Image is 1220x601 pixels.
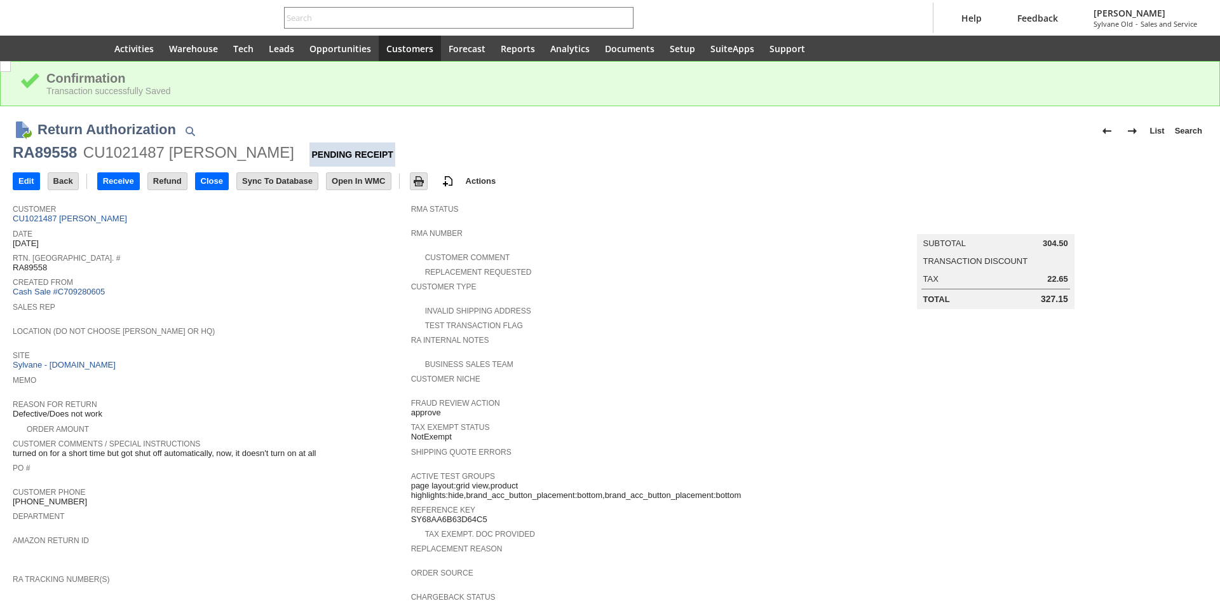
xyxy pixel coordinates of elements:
span: Forecast [449,43,485,55]
svg: Home [84,41,99,56]
a: Tax Exempt. Doc Provided [425,530,535,539]
a: Customers [379,36,441,61]
a: List [1145,121,1170,141]
span: Sylvane Old [1094,19,1133,29]
a: SuiteApps [703,36,762,61]
span: Opportunities [309,43,371,55]
a: Business Sales Team [425,360,513,369]
img: add-record.svg [440,174,456,189]
input: Receive [98,173,139,190]
span: Documents [605,43,654,55]
a: Analytics [543,36,597,61]
a: Home [76,36,107,61]
span: Warehouse [169,43,218,55]
span: [PHONE_NUMBER] [13,497,87,507]
a: RA Tracking Number(s) [13,575,109,584]
input: Search [285,10,616,25]
a: RMA Number [411,229,463,238]
h1: Return Authorization [37,119,176,140]
a: Reason For Return [13,400,97,409]
a: Created From [13,278,73,287]
a: Support [762,36,813,61]
a: Fraud Review Action [411,399,500,408]
a: Tax Exempt Status [411,423,490,432]
input: Back [48,173,78,190]
input: Sync To Database [237,173,318,190]
span: page layout:grid view,product highlights:hide,brand_acc_button_placement:bottom,brand_acc_button_... [411,481,803,501]
a: RA Internal Notes [411,336,489,345]
span: SY68AA6B63D64C5 [411,515,487,525]
span: SuiteApps [710,43,754,55]
a: Active Test Groups [411,472,495,481]
a: Memo [13,376,36,385]
a: PO # [13,464,30,473]
a: Cash Sale #C709280605 [13,287,105,296]
span: Activities [114,43,154,55]
a: Total [923,294,950,304]
input: Close [196,173,228,190]
img: Print [411,174,426,189]
a: RMA Status [411,205,459,214]
span: 22.65 [1047,274,1068,284]
a: Customer Phone [13,488,85,497]
div: Shortcuts [46,36,76,61]
a: Test Transaction Flag [425,321,523,330]
span: Leads [269,43,294,55]
span: turned on for a short time but got shut off automatically, now, it doesn't turn on at all [13,448,316,459]
a: Customer [13,205,56,214]
a: Date [13,230,32,238]
input: Print [410,173,427,190]
span: [PERSON_NAME] [1094,7,1197,19]
svg: Shortcuts [53,41,69,56]
span: Setup [670,43,695,55]
span: - [1135,19,1138,29]
a: Rtn. [GEOGRAPHIC_DATA]. # [13,254,120,263]
div: RA89558 [13,142,77,163]
a: Sales Rep [13,303,55,312]
span: Help [961,12,982,24]
a: Opportunities [302,36,379,61]
a: Customer Niche [411,375,480,383]
img: Next [1125,123,1140,139]
a: Shipping Quote Errors [411,448,512,457]
a: Department [13,512,65,521]
span: Defective/Does not work [13,409,102,419]
span: Feedback [1017,12,1058,24]
div: Pending Receipt [309,142,395,167]
span: NotExempt [411,432,452,442]
a: Activities [107,36,161,61]
div: Confirmation [46,71,1200,86]
span: 304.50 [1043,238,1068,249]
span: Sales and Service [1141,19,1197,29]
span: Customers [386,43,433,55]
a: Setup [662,36,703,61]
a: Replacement Requested [425,268,532,277]
span: RA89558 [13,263,47,273]
a: Customer Comment [425,253,510,262]
a: Recent Records [15,36,46,61]
img: Quick Find [182,123,198,139]
a: Customer Comments / Special Instructions [13,439,200,448]
div: Transaction successfully Saved [46,86,1200,96]
span: Tech [233,43,254,55]
span: approve [411,408,441,418]
a: Reference Key [411,506,475,515]
a: Tax [923,274,939,284]
a: Warehouse [161,36,226,61]
svg: Search [616,10,631,25]
a: Invalid Shipping Address [425,307,531,315]
div: CU1021487 [PERSON_NAME] [83,142,294,163]
a: Transaction Discount [923,256,1028,266]
span: 327.15 [1041,294,1068,305]
a: Location (Do Not Choose [PERSON_NAME] or HQ) [13,327,215,336]
caption: Summary [917,214,1074,234]
input: Open In WMC [327,173,391,190]
input: Refund [148,173,187,190]
a: Sylvane - [DOMAIN_NAME] [13,360,119,370]
a: Tech [226,36,261,61]
a: Subtotal [923,238,966,248]
a: Forecast [441,36,493,61]
a: Order Amount [27,425,89,434]
span: Reports [501,43,535,55]
a: Documents [597,36,662,61]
